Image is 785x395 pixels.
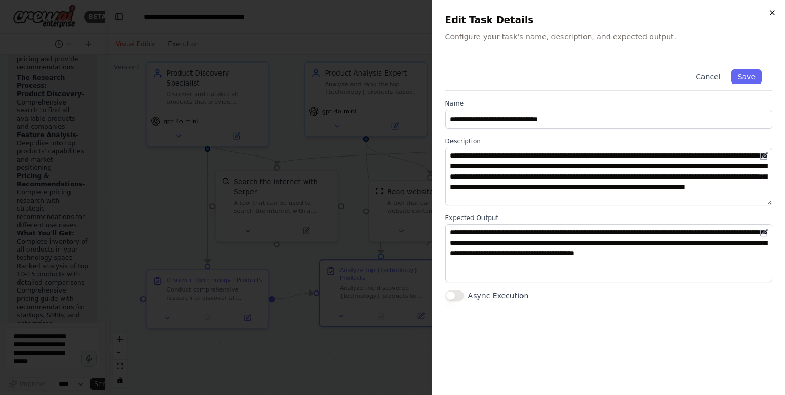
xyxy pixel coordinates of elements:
[445,137,772,145] label: Description
[758,150,770,162] button: Open in editor
[758,226,770,239] button: Open in editor
[445,214,772,222] label: Expected Output
[731,69,762,84] button: Save
[468,290,529,301] label: Async Execution
[689,69,727,84] button: Cancel
[445,13,772,27] h2: Edit Task Details
[445,32,772,42] p: Configure your task's name, description, and expected output.
[445,99,772,108] label: Name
